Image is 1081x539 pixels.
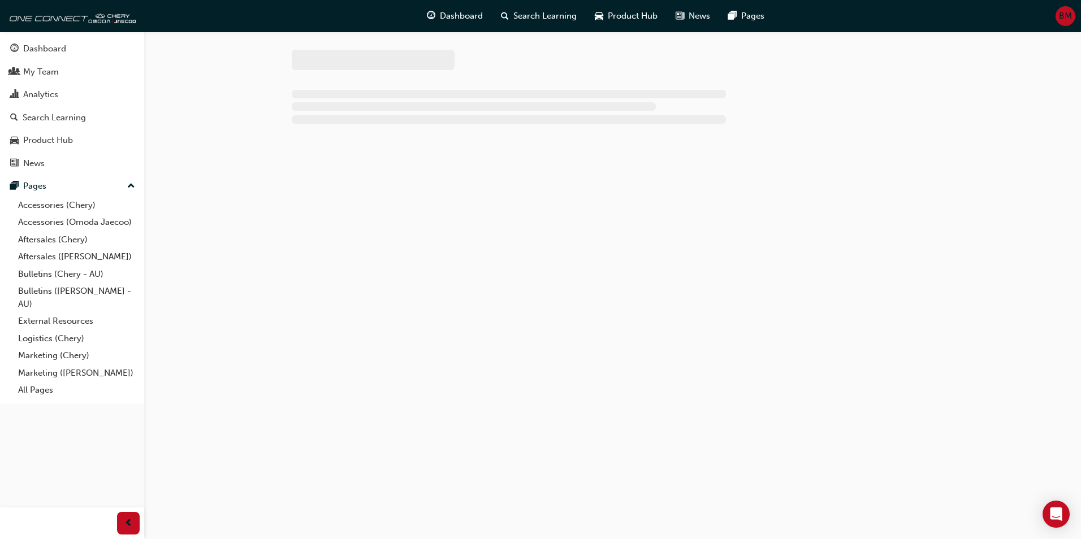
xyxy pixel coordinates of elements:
a: news-iconNews [667,5,719,28]
img: oneconnect [6,5,136,27]
span: guage-icon [10,44,19,54]
span: news-icon [10,159,19,169]
a: Bulletins (Chery - AU) [14,266,140,283]
span: pages-icon [10,181,19,192]
a: Bulletins ([PERSON_NAME] - AU) [14,282,140,312]
span: chart-icon [10,90,19,100]
a: Product Hub [5,130,140,151]
a: guage-iconDashboard [418,5,492,28]
button: Pages [5,176,140,197]
a: External Resources [14,312,140,330]
div: Search Learning [23,111,86,124]
a: All Pages [14,381,140,399]
div: Pages [23,180,46,193]
span: news-icon [676,9,684,23]
div: My Team [23,66,59,79]
span: prev-icon [124,516,133,531]
span: people-icon [10,67,19,77]
button: BM [1056,6,1075,26]
a: Search Learning [5,107,140,128]
span: Dashboard [440,10,483,23]
button: DashboardMy TeamAnalyticsSearch LearningProduct HubNews [5,36,140,176]
span: up-icon [127,179,135,194]
span: News [689,10,710,23]
span: Pages [741,10,764,23]
span: pages-icon [728,9,737,23]
div: Open Intercom Messenger [1043,501,1070,528]
div: Dashboard [23,42,66,55]
span: Search Learning [513,10,577,23]
a: Aftersales (Chery) [14,231,140,249]
a: Accessories (Omoda Jaecoo) [14,214,140,231]
a: Analytics [5,84,140,105]
span: search-icon [10,113,18,123]
div: Analytics [23,88,58,101]
span: guage-icon [427,9,435,23]
a: Aftersales ([PERSON_NAME]) [14,248,140,266]
span: search-icon [501,9,509,23]
span: car-icon [10,136,19,146]
span: car-icon [595,9,603,23]
a: pages-iconPages [719,5,773,28]
a: search-iconSearch Learning [492,5,586,28]
a: Dashboard [5,38,140,59]
span: Product Hub [608,10,658,23]
a: Marketing ([PERSON_NAME]) [14,364,140,382]
a: Marketing (Chery) [14,347,140,364]
a: Accessories (Chery) [14,197,140,214]
a: News [5,153,140,174]
a: My Team [5,62,140,82]
div: News [23,157,45,170]
a: Logistics (Chery) [14,330,140,347]
div: Product Hub [23,134,73,147]
span: BM [1059,10,1072,23]
a: car-iconProduct Hub [586,5,667,28]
